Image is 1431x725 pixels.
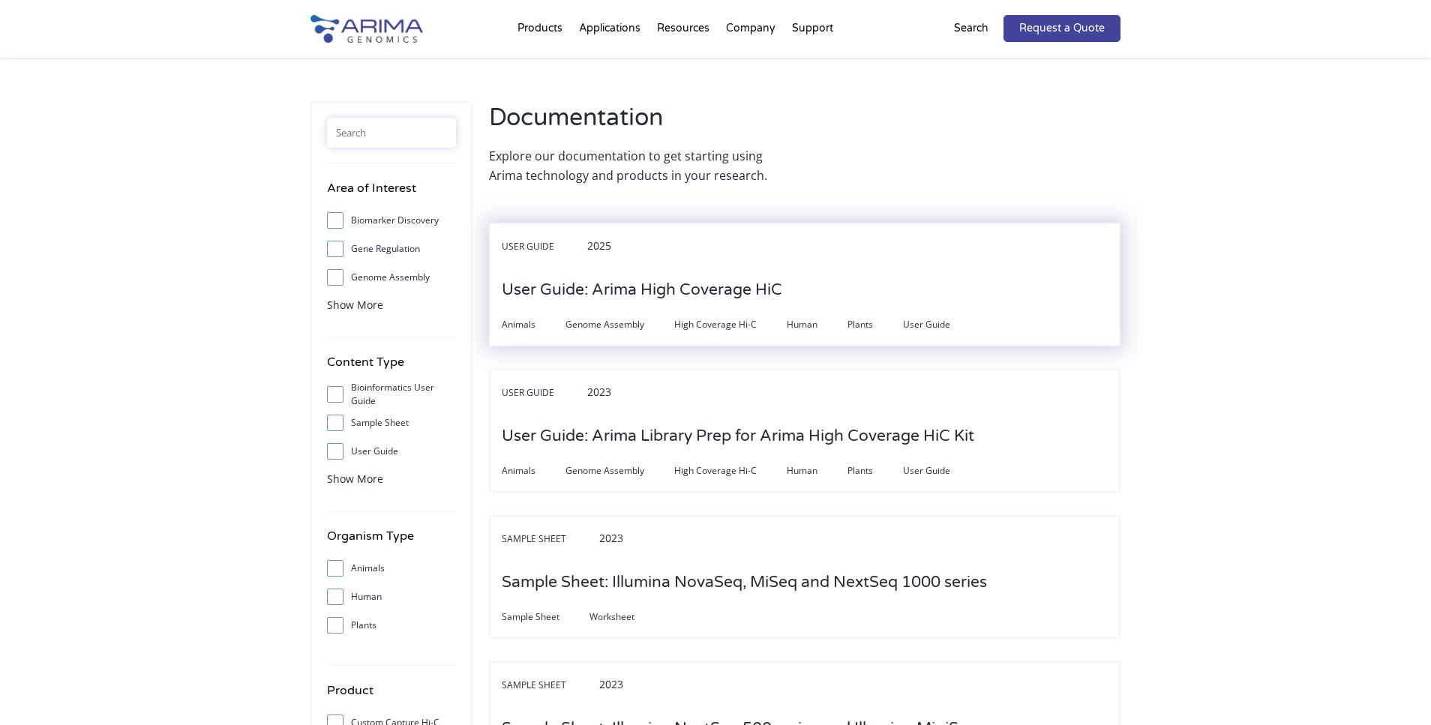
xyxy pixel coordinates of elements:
[903,316,980,334] span: User Guide
[787,462,847,480] span: Human
[1003,15,1120,42] a: Request a Quote
[565,316,674,334] span: Genome Assembly
[502,384,584,402] span: User Guide
[502,282,782,298] a: User Guide: Arima High Coverage HiC
[587,238,611,253] span: 2025
[327,238,456,260] label: Gene Regulation
[565,462,674,480] span: Genome Assembly
[674,316,787,334] span: High Coverage Hi-C
[327,266,456,289] label: Genome Assembly
[847,316,903,334] span: Plants
[502,316,565,334] span: Animals
[847,462,903,480] span: Plants
[787,316,847,334] span: Human
[327,352,456,383] h4: Content Type
[310,15,423,43] img: Arima-Genomics-logo
[327,298,383,312] span: Show More
[587,385,611,399] span: 2023
[502,530,596,548] span: Sample Sheet
[327,526,456,557] h4: Organism Type
[327,681,456,712] h4: Product
[502,608,589,626] span: Sample Sheet
[489,146,797,185] p: Explore our documentation to get starting using Arima technology and products in your research.
[327,209,456,232] label: Biomarker Discovery
[502,238,584,256] span: User Guide
[502,462,565,480] span: Animals
[327,383,456,406] label: Bioinformatics User Guide
[502,413,974,460] h3: User Guide: Arima Library Prep for Arima High Coverage HiC Kit
[599,677,623,691] span: 2023
[327,118,456,148] input: Search
[327,412,456,434] label: Sample Sheet
[327,178,456,209] h4: Area of Interest
[502,574,987,591] a: Sample Sheet: Illumina NovaSeq, MiSeq and NextSeq 1000 series
[954,19,988,38] p: Search
[327,440,456,463] label: User Guide
[327,586,456,608] label: Human
[502,267,782,313] h3: User Guide: Arima High Coverage HiC
[903,462,980,480] span: User Guide
[327,614,456,637] label: Plants
[674,462,787,480] span: High Coverage Hi-C
[327,472,383,486] span: Show More
[599,531,623,545] span: 2023
[327,557,456,580] label: Animals
[589,608,664,626] span: Worksheet
[489,101,797,146] h2: Documentation
[502,428,974,445] a: User Guide: Arima Library Prep for Arima High Coverage HiC Kit
[502,676,596,694] span: Sample Sheet
[502,559,987,606] h3: Sample Sheet: Illumina NovaSeq, MiSeq and NextSeq 1000 series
